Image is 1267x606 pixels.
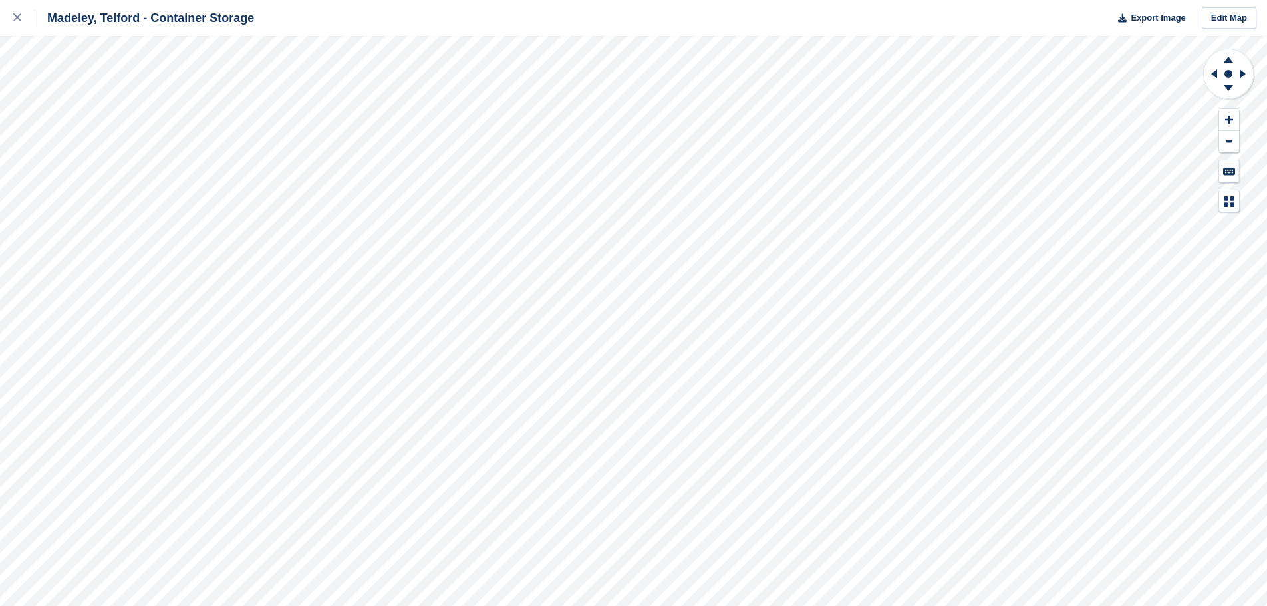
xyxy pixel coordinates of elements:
button: Zoom In [1219,109,1239,131]
div: Madeley, Telford - Container Storage [35,10,254,26]
button: Zoom Out [1219,131,1239,153]
button: Map Legend [1219,190,1239,212]
span: Export Image [1131,11,1185,25]
button: Export Image [1110,7,1186,29]
button: Keyboard Shortcuts [1219,160,1239,182]
a: Edit Map [1202,7,1256,29]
